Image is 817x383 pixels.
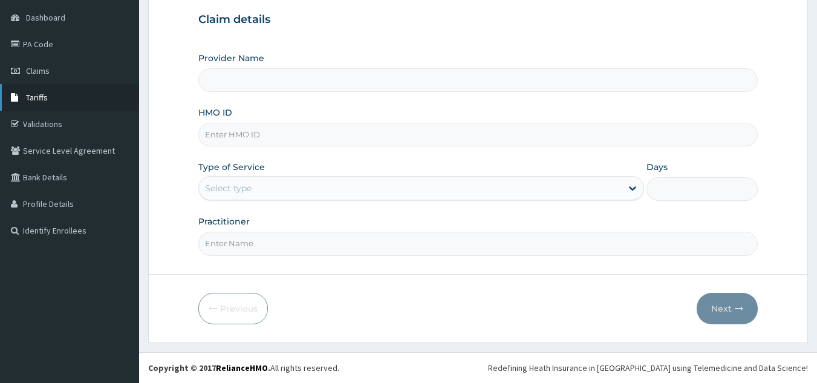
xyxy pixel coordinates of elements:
span: Claims [26,65,50,76]
span: Tariffs [26,92,48,103]
button: Previous [198,293,268,324]
label: Type of Service [198,161,265,173]
span: Dashboard [26,12,65,23]
a: RelianceHMO [216,362,268,373]
label: Provider Name [198,52,264,64]
input: Enter HMO ID [198,123,758,146]
div: Redefining Heath Insurance in [GEOGRAPHIC_DATA] using Telemedicine and Data Science! [488,362,808,374]
div: Select type [205,182,252,194]
button: Next [697,293,758,324]
h3: Claim details [198,13,758,27]
footer: All rights reserved. [139,352,817,383]
input: Enter Name [198,232,758,255]
label: Practitioner [198,215,250,228]
label: Days [646,161,668,173]
label: HMO ID [198,106,232,119]
strong: Copyright © 2017 . [148,362,270,373]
